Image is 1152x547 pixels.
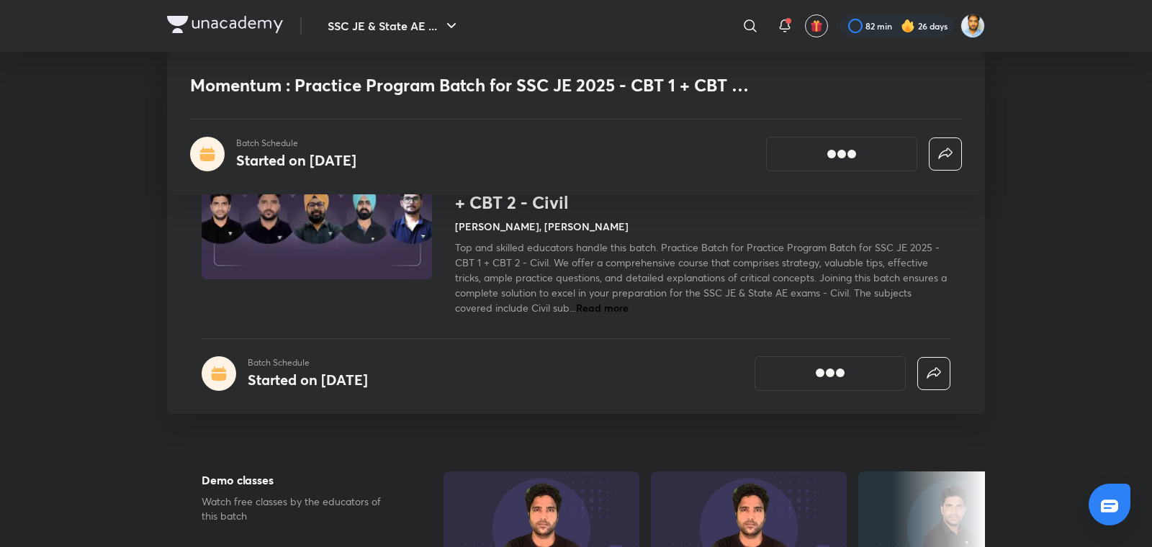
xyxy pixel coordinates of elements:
span: Top and skilled educators handle this batch. Practice Batch for Practice Program Batch for SSC JE... [455,240,947,315]
button: avatar [805,14,828,37]
span: Read more [576,301,629,315]
h4: Started on [DATE] [248,370,368,389]
p: Watch free classes by the educators of this batch [202,494,397,523]
h5: Demo classes [202,471,397,489]
img: Thumbnail [199,148,434,281]
h1: Momentum : Practice Program Batch for SSC JE 2025 - CBT 1 + CBT 2 - Civil [455,171,950,213]
img: streak [901,19,915,33]
img: Kunal Pradeep [960,14,985,38]
button: [object Object] [755,356,906,391]
h4: Started on [DATE] [236,150,356,170]
h1: Momentum : Practice Program Batch for SSC JE 2025 - CBT 1 + CBT 2 - Civil [190,75,754,96]
a: Company Logo [167,16,283,37]
img: Company Logo [167,16,283,33]
button: SSC JE & State AE ... [319,12,469,40]
p: Batch Schedule [248,356,368,369]
img: avatar [810,19,823,32]
p: Batch Schedule [236,137,356,150]
h4: [PERSON_NAME], [PERSON_NAME] [455,219,629,234]
button: [object Object] [766,137,917,171]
